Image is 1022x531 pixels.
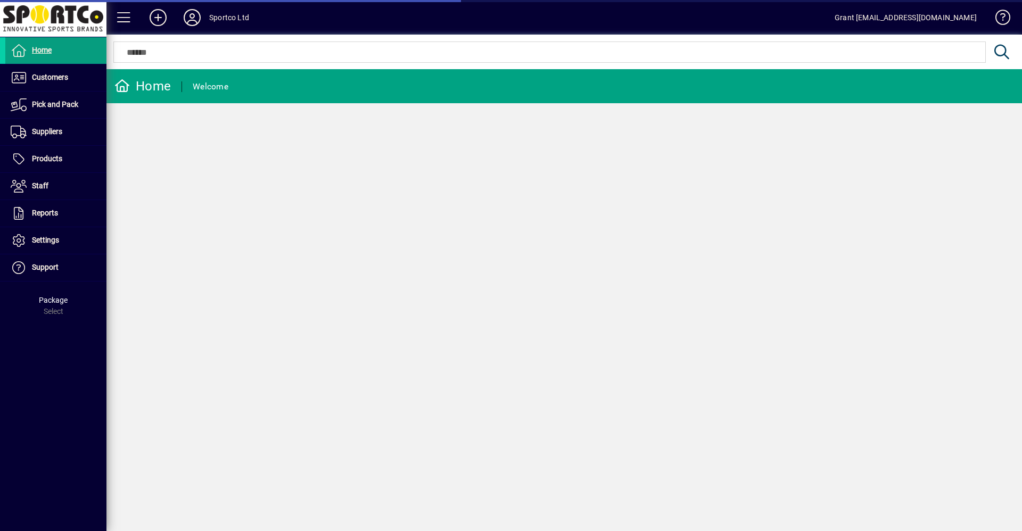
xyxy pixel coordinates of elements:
span: Settings [32,236,59,244]
a: Support [5,254,106,281]
span: Products [32,154,62,163]
div: Sportco Ltd [209,9,249,26]
div: Home [114,78,171,95]
button: Profile [175,8,209,27]
span: Pick and Pack [32,100,78,109]
button: Add [141,8,175,27]
span: Reports [32,209,58,217]
a: Pick and Pack [5,92,106,118]
span: Home [32,46,52,54]
a: Customers [5,64,106,91]
span: Staff [32,181,48,190]
a: Products [5,146,106,172]
span: Support [32,263,59,271]
a: Suppliers [5,119,106,145]
span: Suppliers [32,127,62,136]
span: Customers [32,73,68,81]
span: Package [39,296,68,304]
a: Staff [5,173,106,200]
div: Welcome [193,78,228,95]
a: Reports [5,200,106,227]
a: Knowledge Base [987,2,1009,37]
div: Grant [EMAIL_ADDRESS][DOMAIN_NAME] [835,9,977,26]
a: Settings [5,227,106,254]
